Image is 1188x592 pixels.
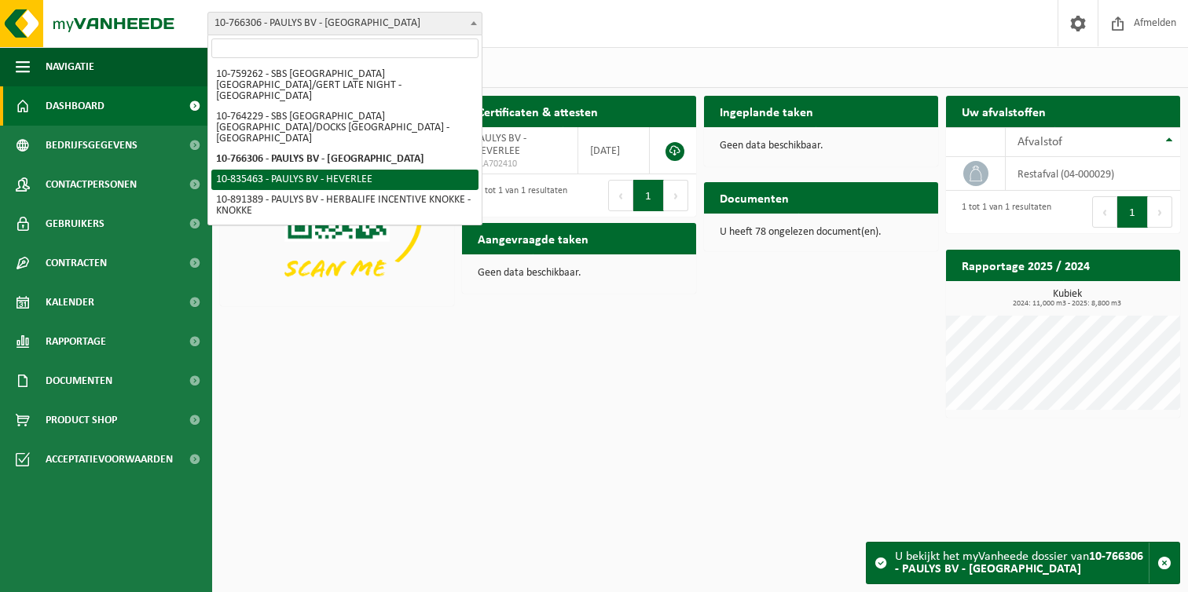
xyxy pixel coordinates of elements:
[720,141,922,152] p: Geen data beschikbaar.
[207,12,482,35] span: 10-766306 - PAULYS BV - MECHELEN
[46,243,107,283] span: Contracten
[208,13,482,35] span: 10-766306 - PAULYS BV - MECHELEN
[478,268,680,279] p: Geen data beschikbaar.
[46,361,112,400] span: Documenten
[474,133,526,157] span: PAULYS BV - HEVERLEE
[46,283,94,322] span: Kalender
[46,322,106,361] span: Rapportage
[46,47,94,86] span: Navigatie
[954,300,1180,308] span: 2024: 11,000 m3 - 2025: 8,800 m3
[1017,136,1062,148] span: Afvalstof
[1092,196,1117,228] button: Previous
[1006,157,1180,191] td: restafval (04-000029)
[211,107,478,149] li: 10-764229 - SBS [GEOGRAPHIC_DATA] [GEOGRAPHIC_DATA]/DOCKS [GEOGRAPHIC_DATA] - [GEOGRAPHIC_DATA]
[1063,280,1179,312] a: Bekijk rapportage
[462,223,604,254] h2: Aangevraagde taken
[211,190,478,221] li: 10-891389 - PAULYS BV - HERBALIFE INCENTIVE KNOKKE - KNOKKE
[474,158,566,170] span: VLA702410
[946,250,1105,280] h2: Rapportage 2025 / 2024
[633,180,664,211] button: 1
[1148,196,1172,228] button: Next
[954,195,1051,229] div: 1 tot 1 van 1 resultaten
[704,182,805,213] h2: Documenten
[462,96,614,126] h2: Certificaten & attesten
[211,170,478,190] li: 10-835463 - PAULYS BV - HEVERLEE
[895,543,1149,583] div: U bekijkt het myVanheede dossier van
[211,64,478,107] li: 10-759262 - SBS [GEOGRAPHIC_DATA] [GEOGRAPHIC_DATA]/GERT LATE NIGHT - [GEOGRAPHIC_DATA]
[470,178,567,213] div: 1 tot 1 van 1 resultaten
[578,127,650,174] td: [DATE]
[608,180,633,211] button: Previous
[895,550,1143,576] strong: 10-766306 - PAULYS BV - [GEOGRAPHIC_DATA]
[946,96,1061,126] h2: Uw afvalstoffen
[46,400,117,440] span: Product Shop
[46,440,173,479] span: Acceptatievoorwaarden
[1117,196,1148,228] button: 1
[664,180,688,211] button: Next
[46,204,104,243] span: Gebruikers
[954,289,1180,308] h3: Kubiek
[46,126,137,165] span: Bedrijfsgegevens
[704,96,829,126] h2: Ingeplande taken
[46,165,137,204] span: Contactpersonen
[211,149,478,170] li: 10-766306 - PAULYS BV - [GEOGRAPHIC_DATA]
[46,86,104,126] span: Dashboard
[720,227,922,238] p: U heeft 78 ongelezen document(en).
